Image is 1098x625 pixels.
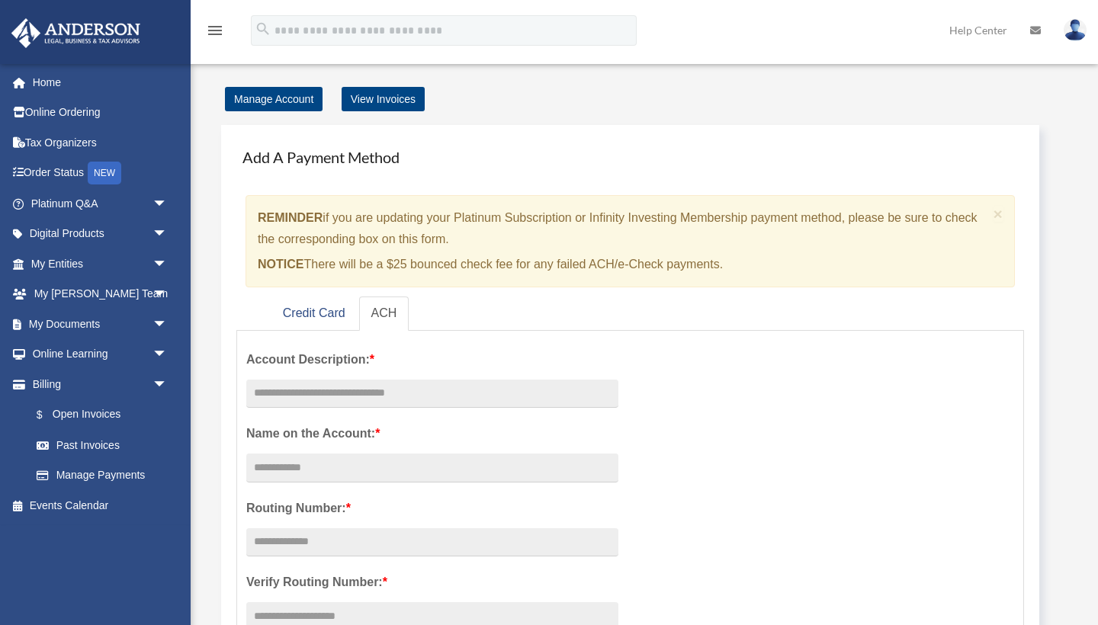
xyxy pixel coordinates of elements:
[246,423,618,444] label: Name on the Account:
[11,219,191,249] a: Digital Productsarrow_drop_down
[225,87,323,111] a: Manage Account
[258,254,987,275] p: There will be a $25 bounced check fee for any failed ACH/e-Check payments.
[246,572,618,593] label: Verify Routing Number:
[342,87,425,111] a: View Invoices
[152,279,183,310] span: arrow_drop_down
[11,188,191,219] a: Platinum Q&Aarrow_drop_down
[88,162,121,184] div: NEW
[994,205,1003,223] span: ×
[271,296,358,331] a: Credit Card
[7,18,145,48] img: Anderson Advisors Platinum Portal
[21,399,191,431] a: $Open Invoices
[152,369,183,400] span: arrow_drop_down
[258,211,323,224] strong: REMINDER
[152,248,183,280] span: arrow_drop_down
[152,339,183,370] span: arrow_drop_down
[206,21,224,40] i: menu
[11,279,191,309] a: My [PERSON_NAME] Teamarrow_drop_down
[994,206,1003,222] button: Close
[11,98,191,128] a: Online Ordering
[246,498,618,519] label: Routing Number:
[11,127,191,158] a: Tax Organizers
[45,405,53,425] span: $
[11,67,191,98] a: Home
[152,188,183,220] span: arrow_drop_down
[21,460,183,491] a: Manage Payments
[11,339,191,370] a: Online Learningarrow_drop_down
[11,158,191,189] a: Order StatusNEW
[11,369,191,399] a: Billingarrow_drop_down
[236,140,1024,174] h4: Add A Payment Method
[255,21,271,37] i: search
[21,430,191,460] a: Past Invoices
[246,349,618,370] label: Account Description:
[258,258,303,271] strong: NOTICE
[152,309,183,340] span: arrow_drop_down
[359,296,409,331] a: ACH
[246,195,1015,287] div: if you are updating your Platinum Subscription or Infinity Investing Membership payment method, p...
[11,309,191,339] a: My Documentsarrow_drop_down
[206,27,224,40] a: menu
[11,490,191,521] a: Events Calendar
[1064,19,1087,41] img: User Pic
[11,248,191,279] a: My Entitiesarrow_drop_down
[152,219,183,250] span: arrow_drop_down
